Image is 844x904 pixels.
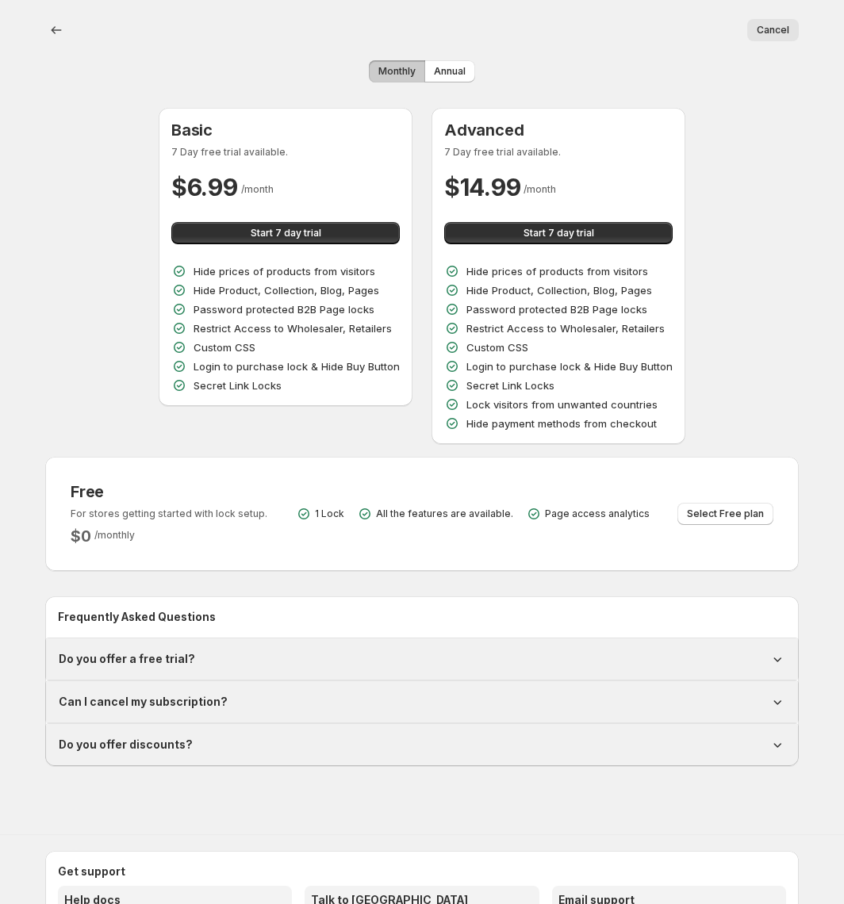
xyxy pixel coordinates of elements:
[59,737,193,753] h1: Do you offer discounts?
[545,508,650,520] p: Page access analytics
[466,377,554,393] p: Secret Link Locks
[171,171,238,203] h2: $ 6.99
[58,609,786,625] h2: Frequently Asked Questions
[747,19,799,41] button: Cancel
[378,65,416,78] span: Monthly
[466,320,665,336] p: Restrict Access to Wholesaler, Retailers
[757,24,789,36] span: Cancel
[466,301,647,317] p: Password protected B2B Page locks
[171,121,400,140] h3: Basic
[466,263,648,279] p: Hide prices of products from visitors
[194,263,375,279] p: Hide prices of products from visitors
[71,482,267,501] h3: Free
[466,339,528,355] p: Custom CSS
[424,60,475,82] button: Annual
[466,396,658,412] p: Lock visitors from unwanted countries
[241,183,274,195] span: / month
[315,508,344,520] p: 1 Lock
[376,508,513,520] p: All the features are available.
[434,65,466,78] span: Annual
[444,222,673,244] button: Start 7 day trial
[94,529,135,541] span: / monthly
[171,146,400,159] p: 7 Day free trial available.
[71,527,91,546] h2: $ 0
[194,358,400,374] p: Login to purchase lock & Hide Buy Button
[194,377,282,393] p: Secret Link Locks
[59,694,228,710] h1: Can I cancel my subscription?
[444,171,520,203] h2: $ 14.99
[59,651,195,667] h1: Do you offer a free trial?
[251,227,321,239] span: Start 7 day trial
[71,508,267,520] p: For stores getting started with lock setup.
[58,864,786,879] h2: Get support
[45,19,67,41] button: back
[524,183,556,195] span: / month
[194,339,255,355] p: Custom CSS
[466,416,657,431] p: Hide payment methods from checkout
[194,282,379,298] p: Hide Product, Collection, Blog, Pages
[677,503,773,525] button: Select Free plan
[194,301,374,317] p: Password protected B2B Page locks
[687,508,764,520] span: Select Free plan
[444,121,673,140] h3: Advanced
[369,60,425,82] button: Monthly
[466,282,652,298] p: Hide Product, Collection, Blog, Pages
[194,320,392,336] p: Restrict Access to Wholesaler, Retailers
[171,222,400,244] button: Start 7 day trial
[524,227,594,239] span: Start 7 day trial
[444,146,673,159] p: 7 Day free trial available.
[466,358,673,374] p: Login to purchase lock & Hide Buy Button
